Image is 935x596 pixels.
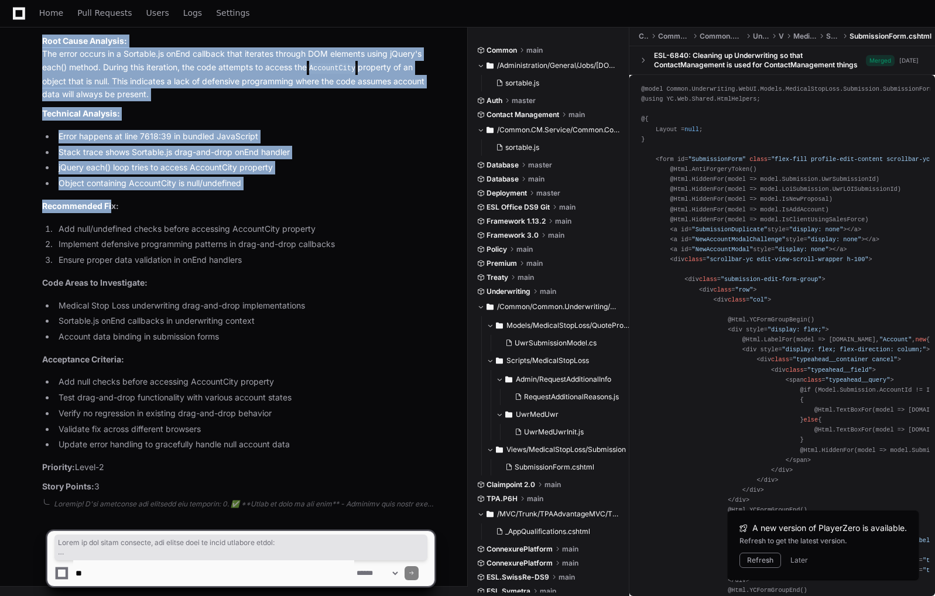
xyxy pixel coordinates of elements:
span: master [528,160,552,170]
span: /Common/Common.Underwriting/Common.Underwriting.WebUI/Underwriting [497,302,621,311]
li: Medical Stop Loss underwriting drag-and-drop implementations [55,299,434,313]
div: ESL-6840: Cleaning up Underwriting so that ContactManagement is used for ContactManagement things [654,51,866,70]
span: MedicalStopLoss [793,32,817,41]
strong: Recommended Fix: [42,201,119,211]
span: Database [487,174,519,184]
span: class [699,276,717,283]
div: Loremip! D'si ametconse adi elitsedd eiu temporin: 0. ✅ **Utlab et dolo ma ali enim** - Adminimv ... [54,499,434,509]
span: Database [487,160,519,170]
span: "display: none" [789,225,843,232]
button: UwrMedUwr [496,405,631,424]
button: sortable.js [491,75,614,91]
span: main [559,203,576,212]
span: class [714,286,732,293]
span: Claimpoint 2.0 [487,480,535,489]
span: Scripts/MedicalStopLoss [506,356,589,365]
span: Underwriting [753,32,769,41]
span: "col" [749,296,768,303]
span: "display: none" [807,236,861,243]
span: Users [146,9,169,16]
span: "Account" [879,336,912,343]
span: Views [779,32,784,41]
span: null [684,125,699,132]
span: Premium [487,259,517,268]
span: UwrMedUwrInit.js [524,427,584,437]
li: Error happens at line 7618:39 in bundled JavaScript [55,130,434,143]
svg: Directory [487,507,494,521]
button: /MVC/Trunk/TPAAdvantageMVC/TPAAdvantage.MVC/Views/RFP/Admin/AppQualification [477,505,621,523]
p: Level-2 [42,461,434,474]
button: sortable.js [491,139,614,156]
span: main [568,110,585,119]
span: main [540,287,556,296]
span: class [804,376,822,383]
span: "display: none" [775,246,828,253]
span: main [516,245,533,254]
span: Lorem ip dol sitam consecte, adi elitse doei te incid utlabore etdol: Magnaal enimadmin ve quisno... [58,538,424,557]
span: "display: flex; flex-direction: column;" [782,346,926,353]
li: Object containing AccountCity is null/undefined [55,177,434,190]
span: main [526,259,543,268]
span: SubmissionForm.cshtml [850,32,931,41]
span: Deployment [487,189,527,198]
button: Later [790,556,808,565]
span: class [749,156,768,163]
li: Ensure proper data validation in onEnd handlers [55,254,434,267]
span: "row" [735,286,754,293]
span: "flex-fill profile-edit-content scrollbar-yc" [771,156,933,163]
button: Refresh [739,553,781,568]
span: Policy [487,245,507,254]
button: RequestAdditionalReasons.js [510,389,624,405]
span: Pull Requests [77,9,132,16]
span: main [548,231,564,240]
li: Validate fix across different browsers [55,423,434,436]
li: jQuery each() loop tries to access AccountCity property [55,161,434,174]
span: /Administration/General/Jobs/[DOMAIN_NAME][URL] [497,61,621,70]
span: Auth [487,96,502,105]
span: new [916,336,926,343]
span: sortable.js [505,143,539,152]
button: UwrSubmissionModel.cs [501,335,624,351]
span: Logs [183,9,202,16]
button: Models/MedicalStopLoss/QuoteProcess [487,316,631,335]
svg: Directory [505,407,512,422]
span: Home [39,9,63,16]
span: "NewAccountModalChallenge" [692,236,786,243]
svg: Directory [496,443,503,457]
span: Contact Management [487,110,559,119]
button: SubmissionForm.cshtml [501,459,624,475]
strong: Root Cause Analysis: [42,36,127,46]
span: Framework 1.13.2 [487,217,546,226]
span: "typeahead__field" [807,366,872,373]
span: main [527,494,543,503]
strong: Code Areas to Investigate: [42,278,148,287]
p: 3 [42,480,434,494]
span: sortable.js [505,78,539,88]
span: Common.Underwriting.WebUI [700,32,744,41]
li: Verify no regression in existing drag-and-drop behavior [55,407,434,420]
span: "submission-edit-form-group" [721,276,822,283]
strong: Story Points: [42,481,94,491]
span: UwrMedUwr [516,410,559,419]
span: Common [639,32,649,41]
svg: Directory [487,123,494,137]
span: UwrSubmissionModel.cs [515,338,597,348]
span: "NewAccountModal" [692,246,754,253]
button: Views/MedicalStopLoss/Submission [487,440,631,459]
span: class [786,366,804,373]
svg: Directory [496,354,503,368]
li: Implement defensive programming patterns in drag-and-drop callbacks [55,238,434,251]
span: main [544,480,561,489]
span: Views/MedicalStopLoss/Submission [506,445,626,454]
svg: Directory [487,300,494,314]
strong: Acceptance Criteria: [42,354,124,364]
span: else [804,416,818,423]
li: Add null checks before accessing AccountCity property [55,375,434,389]
strong: Technical Analysis: [42,108,120,118]
span: main [555,217,571,226]
div: Refresh to get the latest version. [739,536,907,546]
button: Scripts/MedicalStopLoss [487,351,631,370]
span: "scrollbar-yc edit-view-scroll-wrapper h-100" [706,256,868,263]
span: master [512,96,536,105]
span: A new version of PlayerZero is available. [752,522,907,534]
